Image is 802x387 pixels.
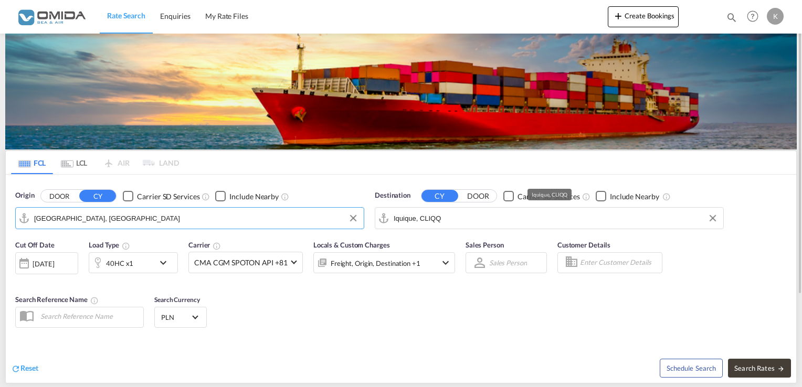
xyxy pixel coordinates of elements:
[345,210,361,226] button: Clear Input
[726,12,737,27] div: icon-magnify
[35,308,143,324] input: Search Reference Name
[439,256,452,269] md-icon: icon-chevron-down
[662,192,671,201] md-icon: Unchecked: Ignores neighbouring ports when fetching rates.Checked : Includes neighbouring ports w...
[421,190,458,202] button: CY
[777,365,785,372] md-icon: icon-arrow-right
[375,190,410,201] span: Destination
[137,191,199,202] div: Carrier SD Services
[557,241,610,249] span: Customer Details
[213,242,221,250] md-icon: The selected Trucker/Carrierwill be displayed in the rate results If the rates are from another f...
[79,190,116,202] button: CY
[161,313,191,322] span: PLN
[375,208,723,229] md-input-container: Iquique, CLIQQ
[202,192,210,201] md-icon: Unchecked: Search for CY (Container Yard) services for all selected carriers.Checked : Search for...
[728,359,791,378] button: Search Ratesicon-arrow-right
[15,252,78,274] div: [DATE]
[744,7,762,25] span: Help
[518,191,580,202] div: Carrier SD Services
[767,8,784,25] div: K
[313,252,455,273] div: Freight Origin Destination Factory Stuffingicon-chevron-down
[33,259,54,268] div: [DATE]
[281,192,289,201] md-icon: Unchecked: Ignores neighbouring ports when fetching rates.Checked : Includes neighbouring ports w...
[160,12,191,20] span: Enquiries
[107,11,145,20] span: Rate Search
[89,241,130,249] span: Load Type
[205,12,248,20] span: My Rate Files
[11,364,20,373] md-icon: icon-refresh
[89,252,178,273] div: 40HC x1icon-chevron-down
[20,363,38,372] span: Reset
[660,359,723,378] button: Note: By default Schedule search will only considerorigin ports, destination ports and cut off da...
[15,295,99,304] span: Search Reference Name
[53,151,95,174] md-tab-item: LCL
[188,241,221,249] span: Carrier
[331,256,420,271] div: Freight Origin Destination Factory Stuffing
[503,190,580,201] md-checkbox: Checkbox No Ink
[744,7,767,26] div: Help
[11,151,179,174] md-pagination-wrapper: Use the left and right arrow keys to navigate between tabs
[194,257,288,268] span: CMA CGM SPOTON API +81
[11,363,38,374] div: icon-refreshReset
[154,296,200,304] span: Search Currency
[466,241,504,249] span: Sales Person
[16,5,87,28] img: 459c566038e111ed959c4fc4f0a4b274.png
[460,190,497,202] button: DOOR
[608,6,679,27] button: icon-plus 400-fgCreate Bookings
[6,175,796,382] div: Origin DOOR CY Checkbox No InkUnchecked: Search for CY (Container Yard) services for all selected...
[705,210,721,226] button: Clear Input
[122,242,130,250] md-icon: icon-information-outline
[106,256,133,271] div: 40HC x1
[488,255,528,270] md-select: Sales Person
[160,309,201,325] md-select: Select Currency: zł PLNPoland Zloty
[5,34,797,149] img: LCL+%26+FCL+BACKGROUND.png
[532,189,568,200] div: Iquique, CLIQQ
[610,191,659,202] div: Include Nearby
[313,241,390,249] span: Locals & Custom Charges
[580,255,659,271] input: Enter Customer Details
[90,296,99,305] md-icon: Your search will be saved by the below given name
[15,190,34,201] span: Origin
[15,273,23,287] md-datepicker: Select
[34,210,358,226] input: Search by Port
[157,256,175,269] md-icon: icon-chevron-down
[596,190,659,201] md-checkbox: Checkbox No Ink
[229,191,279,202] div: Include Nearby
[612,9,625,22] md-icon: icon-plus 400-fg
[215,190,279,201] md-checkbox: Checkbox No Ink
[16,208,364,229] md-input-container: Jebel Ali, AEJEA
[15,241,55,249] span: Cut Off Date
[582,192,590,201] md-icon: Unchecked: Search for CY (Container Yard) services for all selected carriers.Checked : Search for...
[394,210,718,226] input: Search by Port
[11,151,53,174] md-tab-item: FCL
[726,12,737,23] md-icon: icon-magnify
[123,190,199,201] md-checkbox: Checkbox No Ink
[734,364,785,372] span: Search Rates
[41,190,78,202] button: DOOR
